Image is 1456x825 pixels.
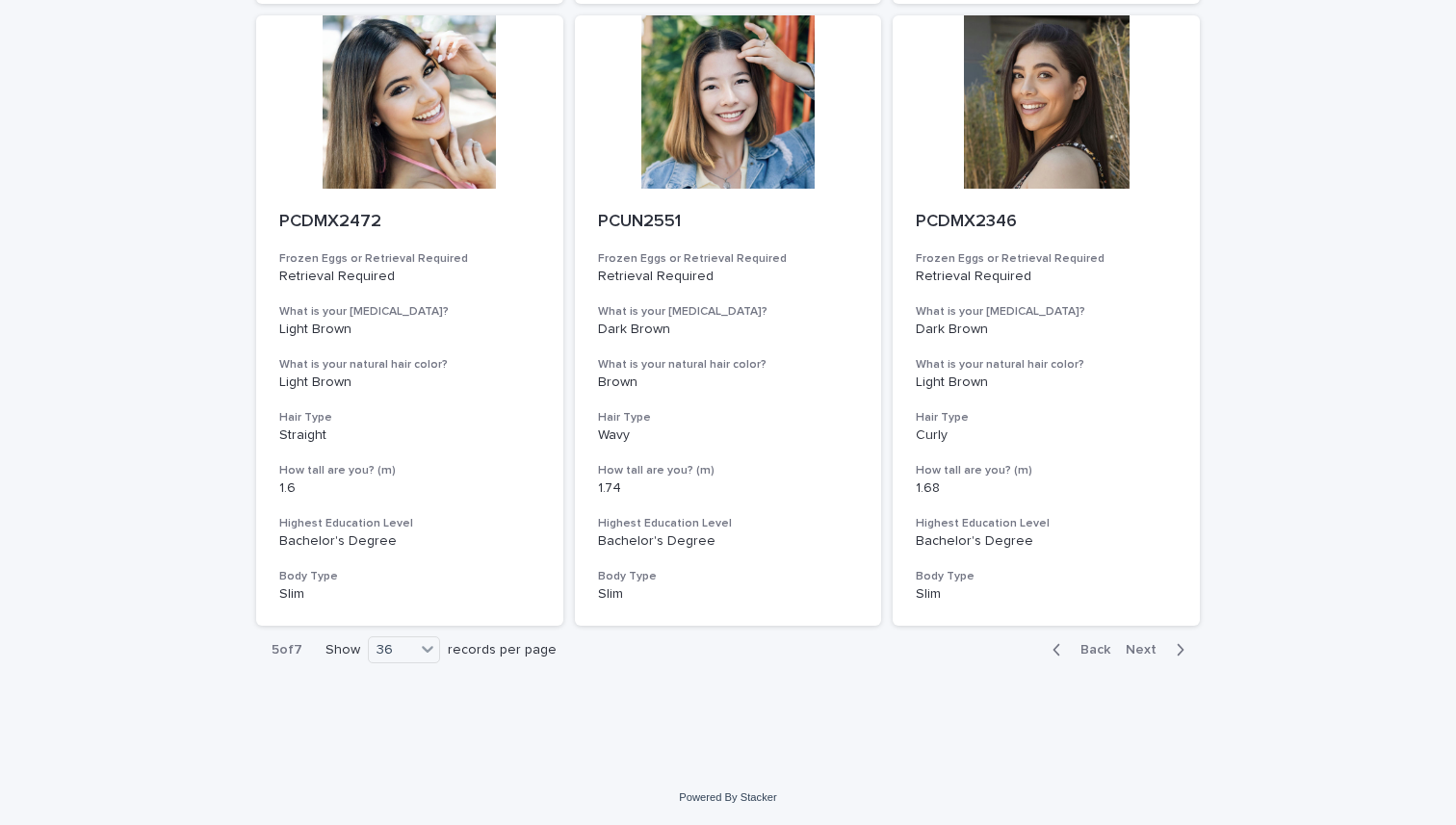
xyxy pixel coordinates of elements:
p: Light Brown [279,322,540,338]
p: 1.74 [598,480,859,497]
h3: Frozen Eggs or Retrieval Required [916,251,1177,267]
p: Slim [279,586,540,603]
h3: Hair Type [916,410,1177,425]
p: 5 of 7 [256,627,318,674]
h3: Body Type [279,569,540,584]
span: Next [1126,643,1168,657]
a: PCDMX2346Frozen Eggs or Retrieval RequiredRetrieval RequiredWhat is your [MEDICAL_DATA]?Dark Brow... [893,15,1200,627]
h3: Body Type [916,569,1177,584]
h3: Highest Education Level [916,516,1177,531]
a: PCDMX2472Frozen Eggs or Retrieval RequiredRetrieval RequiredWhat is your [MEDICAL_DATA]?Light Bro... [256,15,563,627]
p: Slim [598,586,859,603]
h3: What is your [MEDICAL_DATA]? [598,304,859,320]
h3: How tall are you? (m) [598,463,859,478]
a: PCUN2551Frozen Eggs or Retrieval RequiredRetrieval RequiredWhat is your [MEDICAL_DATA]?Dark Brown... [575,15,882,627]
p: Retrieval Required [916,269,1177,285]
p: PCUN2551 [598,212,859,233]
p: Dark Brown [916,322,1177,338]
p: Curly [916,427,1177,444]
p: Straight [279,427,540,444]
h3: How tall are you? (m) [279,463,540,478]
h3: Highest Education Level [598,516,859,531]
p: Dark Brown [598,322,859,338]
p: Retrieval Required [598,269,859,285]
p: Bachelor's Degree [598,533,859,550]
p: Wavy [598,427,859,444]
p: 1.6 [279,480,540,497]
p: Show [325,642,360,658]
h3: Frozen Eggs or Retrieval Required [598,251,859,267]
p: Bachelor's Degree [279,533,540,550]
span: Back [1069,643,1110,657]
h3: How tall are you? (m) [916,463,1177,478]
h3: What is your natural hair color? [279,357,540,373]
p: Light Brown [916,374,1177,391]
p: Slim [916,586,1177,603]
p: PCDMX2346 [916,212,1177,233]
p: Light Brown [279,374,540,391]
h3: What is your natural hair color? [598,357,859,373]
h3: Highest Education Level [279,516,540,531]
p: Retrieval Required [279,269,540,285]
h3: Body Type [598,569,859,584]
p: Brown [598,374,859,391]
p: PCDMX2472 [279,212,540,233]
h3: What is your [MEDICAL_DATA]? [279,304,540,320]
div: 36 [369,640,415,660]
button: Back [1037,641,1118,658]
p: Bachelor's Degree [916,533,1177,550]
button: Next [1118,641,1200,658]
a: Powered By Stacker [679,791,776,803]
h3: Hair Type [279,410,540,425]
h3: What is your [MEDICAL_DATA]? [916,304,1177,320]
p: records per page [448,642,557,658]
h3: What is your natural hair color? [916,357,1177,373]
h3: Hair Type [598,410,859,425]
h3: Frozen Eggs or Retrieval Required [279,251,540,267]
p: 1.68 [916,480,1177,497]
